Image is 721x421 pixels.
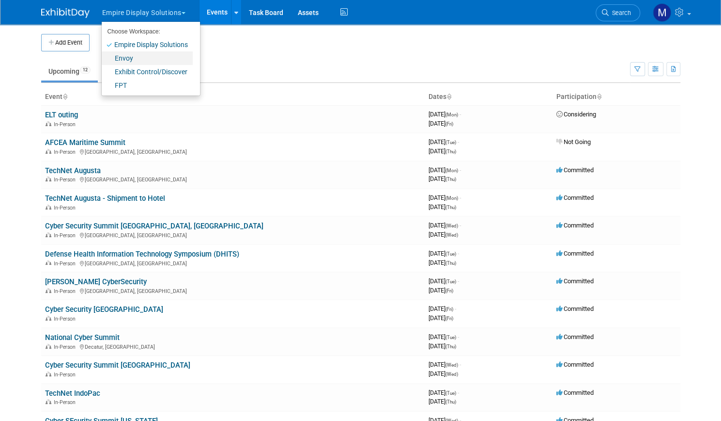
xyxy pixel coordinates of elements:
span: [DATE] [429,389,459,396]
span: [DATE] [429,287,453,294]
div: [GEOGRAPHIC_DATA], [GEOGRAPHIC_DATA] [45,147,421,155]
a: Search [596,4,640,21]
div: Decatur, [GEOGRAPHIC_DATA] [45,342,421,350]
img: In-Person Event [46,260,51,265]
a: Defense Health Information Technology Symposium (DHITS) [45,250,239,259]
span: [DATE] [429,231,458,238]
span: (Tue) [445,335,456,340]
span: In-Person [54,177,78,183]
a: FPT [102,79,193,92]
span: [DATE] [429,120,453,127]
img: In-Person Event [46,372,51,376]
a: Cyber Security [GEOGRAPHIC_DATA] [45,305,163,314]
img: In-Person Event [46,232,51,237]
span: - [460,194,461,201]
span: (Thu) [445,205,456,210]
span: - [460,361,461,368]
span: (Mon) [445,168,458,173]
img: In-Person Event [46,399,51,404]
a: National Cyber Summit [45,333,120,342]
span: [DATE] [429,222,461,229]
span: - [458,277,459,285]
span: (Tue) [445,390,456,396]
span: Search [609,9,631,16]
a: TechNet Augusta [45,166,101,175]
a: Envoy [102,51,193,65]
img: In-Person Event [46,344,51,349]
span: [DATE] [429,166,461,174]
img: In-Person Event [46,149,51,154]
th: Participation [552,89,680,105]
a: Sort by Event Name [62,93,67,100]
span: (Thu) [445,344,456,349]
li: Choose Workspace: [102,25,193,38]
span: [DATE] [429,398,456,405]
span: (Tue) [445,251,456,257]
span: [DATE] [429,277,459,285]
span: Committed [556,333,594,340]
span: [DATE] [429,342,456,350]
span: - [458,138,459,146]
span: Committed [556,166,594,174]
span: [DATE] [429,250,459,257]
span: (Wed) [445,232,458,238]
span: (Fri) [445,307,453,312]
span: In-Person [54,232,78,239]
span: Committed [556,194,594,201]
span: [DATE] [429,147,456,155]
span: (Wed) [445,372,458,377]
span: Committed [556,277,594,285]
span: (Fri) [445,121,453,127]
span: (Fri) [445,288,453,293]
a: TechNet Augusta - Shipment to Hotel [45,194,165,203]
span: Committed [556,361,594,368]
img: Matt h [653,3,671,22]
span: In-Person [54,399,78,405]
div: [GEOGRAPHIC_DATA], [GEOGRAPHIC_DATA] [45,175,421,183]
span: (Thu) [445,149,456,154]
th: Event [41,89,425,105]
span: [DATE] [429,138,459,146]
a: [PERSON_NAME] CyberSecurity [45,277,147,286]
span: Considering [556,111,596,118]
span: In-Person [54,344,78,350]
span: [DATE] [429,175,456,182]
span: [DATE] [429,203,456,210]
img: In-Person Event [46,121,51,126]
a: Exhibit Control/Discover [102,65,193,79]
span: (Mon) [445,112,458,117]
span: In-Person [54,149,78,155]
span: - [460,222,461,229]
div: [GEOGRAPHIC_DATA], [GEOGRAPHIC_DATA] [45,287,421,294]
span: In-Person [54,372,78,378]
span: [DATE] [429,194,461,201]
span: [DATE] [429,314,453,322]
span: (Thu) [445,399,456,405]
span: In-Person [54,205,78,211]
a: AFCEA Maritime Summit [45,138,125,147]
span: - [458,250,459,257]
span: (Thu) [445,177,456,182]
a: Upcoming12 [41,62,98,81]
span: 12 [80,66,91,74]
span: [DATE] [429,370,458,377]
span: [DATE] [429,333,459,340]
span: Not Going [556,138,591,146]
span: [DATE] [429,259,456,266]
span: [DATE] [429,111,461,118]
span: (Tue) [445,279,456,284]
img: In-Person Event [46,177,51,181]
span: [DATE] [429,361,461,368]
span: (Fri) [445,316,453,321]
span: - [455,305,456,312]
span: (Tue) [445,140,456,145]
a: Empire Display Solutions [102,38,193,51]
span: (Mon) [445,195,458,201]
span: In-Person [54,288,78,294]
span: [DATE] [429,305,456,312]
span: (Wed) [445,223,458,228]
span: - [460,166,461,174]
span: Committed [556,250,594,257]
button: Add Event [41,34,90,51]
div: [GEOGRAPHIC_DATA], [GEOGRAPHIC_DATA] [45,231,421,239]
